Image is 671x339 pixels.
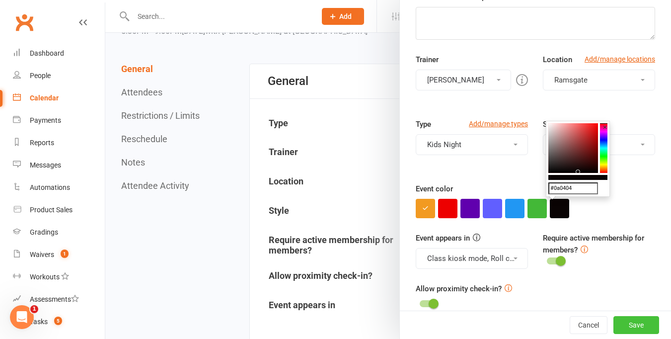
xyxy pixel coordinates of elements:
a: Add/manage locations [585,54,655,65]
div: Calendar [30,94,59,102]
button: Eagles, Condors [543,134,655,155]
div: Product Sales [30,206,73,214]
label: Event appears in [416,232,470,244]
div: Messages [30,161,61,169]
span: Ramsgate [554,76,588,85]
a: Assessments [13,288,105,311]
div: Reports [30,139,54,147]
div: Payments [30,116,61,124]
button: [PERSON_NAME] [416,70,511,90]
div: Dashboard [30,49,64,57]
button: Class kiosk mode, Roll call, Clubworx website calendar and Mobile app [416,248,528,269]
label: Type [416,118,431,130]
label: Style [543,118,559,130]
button: Cancel [570,316,607,334]
button: Kids Night [416,134,528,155]
div: Automations [30,183,70,191]
a: Automations [13,176,105,199]
label: Location [543,54,572,66]
a: Calendar [13,87,105,109]
span: 1 [30,305,38,313]
a: People [13,65,105,87]
button: × [600,121,610,134]
a: Tasks 5 [13,311,105,333]
a: Messages [13,154,105,176]
span: 1 [61,250,69,258]
a: Dashboard [13,42,105,65]
a: Waivers 1 [13,244,105,266]
div: Waivers [30,251,54,258]
div: Assessments [30,295,79,303]
label: Require active membership for members? [543,234,644,254]
label: Trainer [416,54,439,66]
label: Event color [416,183,453,195]
a: Workouts [13,266,105,288]
a: Payments [13,109,105,132]
div: People [30,72,51,80]
a: Product Sales [13,199,105,221]
button: Ramsgate [543,70,655,90]
div: Gradings [30,228,58,236]
button: Save [613,316,659,334]
div: Tasks [30,318,48,326]
div: Workouts [30,273,60,281]
label: Allow proximity check-in? [416,283,502,295]
span: 5 [54,317,62,325]
a: Gradings [13,221,105,244]
iframe: Intercom live chat [10,305,34,329]
a: Add/manage types [469,118,528,129]
a: Clubworx [12,10,37,35]
a: Reports [13,132,105,154]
